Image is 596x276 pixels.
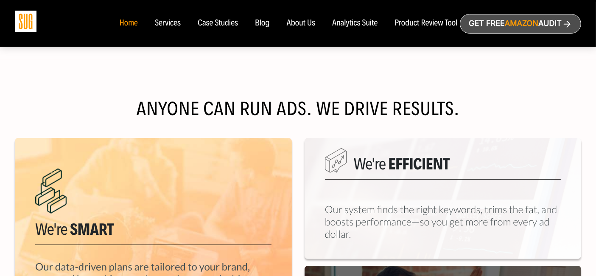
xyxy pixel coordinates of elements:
img: We are Smart [35,169,67,214]
span: Amazon [505,19,538,28]
a: Analytics Suite [332,19,378,28]
span: Efficient [388,154,449,174]
h2: Anyone can run ads. We drive results. [15,101,581,118]
a: Home [119,19,137,28]
img: We are Smart [325,148,347,173]
a: Product Review Tool [395,19,457,28]
h5: We're [325,155,561,180]
h5: We're [35,220,271,245]
a: Blog [255,19,270,28]
a: About Us [287,19,316,28]
a: Services [155,19,181,28]
img: Sug [15,11,36,32]
p: Our system finds the right keywords, trims the fat, and boosts performance—so you get more from e... [325,203,561,240]
a: Get freeAmazonAudit [460,14,581,34]
span: Smart [70,219,114,239]
a: Case Studies [198,19,238,28]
